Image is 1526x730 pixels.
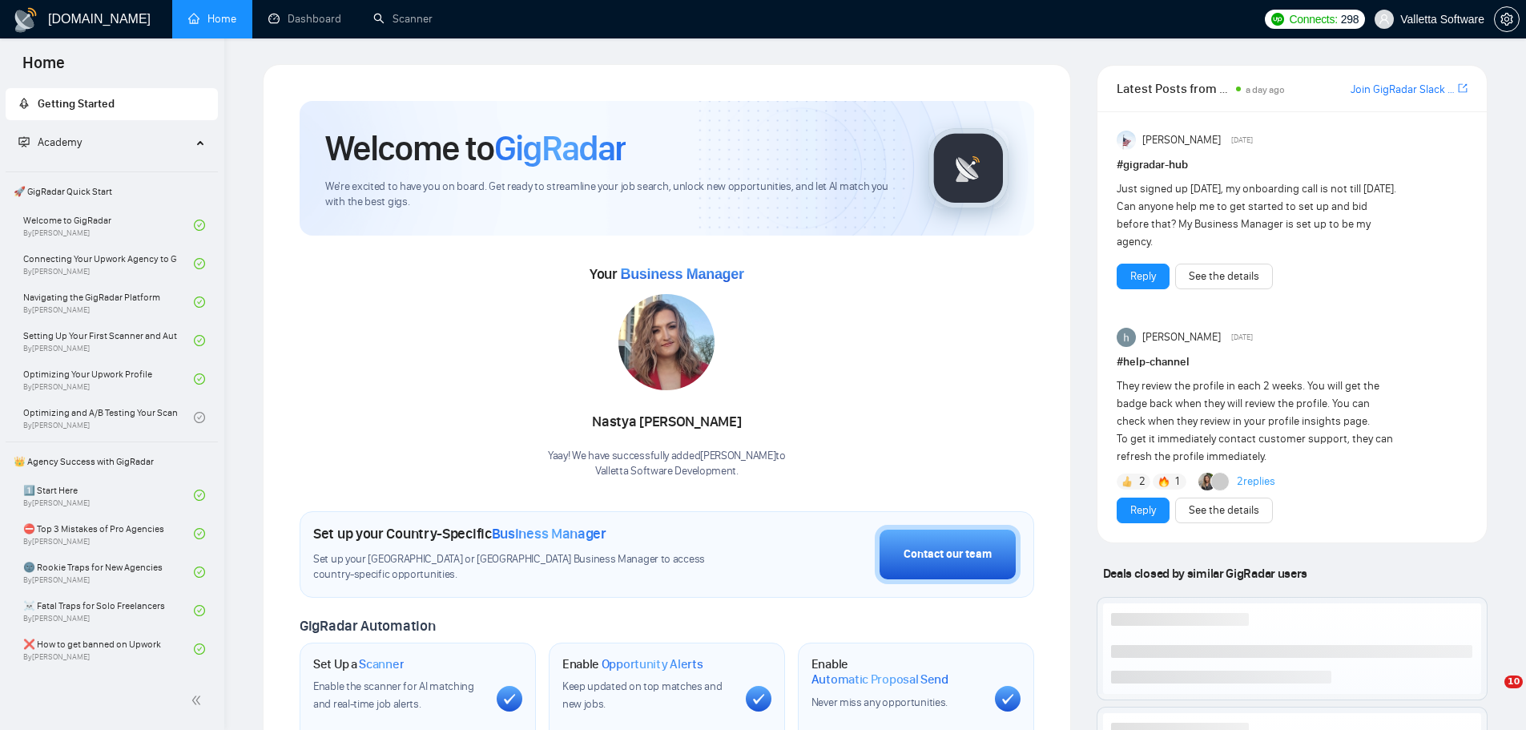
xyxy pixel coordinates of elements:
[562,656,703,672] h1: Enable
[618,294,715,390] img: 1686180585495-117.jpg
[1458,81,1468,96] a: export
[1379,14,1390,25] span: user
[191,692,207,708] span: double-left
[7,175,216,208] span: 🚀 GigRadar Quick Start
[1175,474,1179,490] span: 1
[188,12,236,26] a: homeHome
[590,265,744,283] span: Your
[1231,330,1253,345] span: [DATE]
[1231,133,1253,147] span: [DATE]
[313,656,404,672] h1: Set Up a
[10,51,78,85] span: Home
[1495,13,1519,26] span: setting
[18,135,82,149] span: Academy
[928,128,1009,208] img: gigradar-logo.png
[300,617,435,635] span: GigRadar Automation
[1117,328,1136,347] img: haider ali
[194,296,205,308] span: check-circle
[1158,476,1170,487] img: 🔥
[1117,353,1468,371] h1: # help-channel
[1351,81,1455,99] a: Join GigRadar Slack Community
[194,643,205,655] span: check-circle
[23,593,194,628] a: ☠️ Fatal Traps for Solo FreelancersBy[PERSON_NAME]
[23,284,194,320] a: Navigating the GigRadar PlatformBy[PERSON_NAME]
[1494,6,1520,32] button: setting
[1504,676,1523,688] span: 10
[194,490,205,501] span: check-circle
[811,656,982,688] h1: Enable
[548,464,786,479] p: Valletta Software Development .
[38,97,115,111] span: Getting Started
[1142,329,1221,346] span: [PERSON_NAME]
[1175,498,1273,523] button: See the details
[492,525,606,542] span: Business Manager
[23,361,194,397] a: Optimizing Your Upwork ProfileBy[PERSON_NAME]
[1494,13,1520,26] a: setting
[1289,10,1337,28] span: Connects:
[1139,474,1146,490] span: 2
[1130,502,1156,519] a: Reply
[811,672,948,688] span: Automatic Proposal Send
[1189,502,1259,519] a: See the details
[373,12,433,26] a: searchScanner
[1271,13,1284,26] img: upwork-logo.png
[23,400,194,435] a: Optimizing and A/B Testing Your Scanner for Better ResultsBy[PERSON_NAME]
[494,127,626,170] span: GigRadar
[1121,476,1133,487] img: 👍
[18,136,30,147] span: fund-projection-screen
[1246,84,1285,95] span: a day ago
[194,605,205,616] span: check-circle
[313,525,606,542] h1: Set up your Country-Specific
[1175,264,1273,289] button: See the details
[194,412,205,423] span: check-circle
[811,696,948,709] span: Never miss any opportunities.
[904,546,992,563] div: Contact our team
[562,680,723,711] span: Keep updated on top matches and new jobs.
[1341,10,1359,28] span: 298
[23,246,194,281] a: Connecting Your Upwork Agency to GigRadarBy[PERSON_NAME]
[6,88,218,120] li: Getting Started
[194,567,205,578] span: check-circle
[23,555,194,590] a: 🌚 Rookie Traps for New AgenciesBy[PERSON_NAME]
[194,258,205,269] span: check-circle
[23,478,194,513] a: 1️⃣ Start HereBy[PERSON_NAME]
[875,525,1021,584] button: Contact our team
[1117,264,1170,289] button: Reply
[1117,498,1170,523] button: Reply
[23,323,194,358] a: Setting Up Your First Scanner and Auto-BidderBy[PERSON_NAME]
[194,220,205,231] span: check-circle
[325,127,626,170] h1: Welcome to
[38,135,82,149] span: Academy
[13,7,38,33] img: logo
[548,409,786,436] div: Nastya [PERSON_NAME]
[602,656,703,672] span: Opportunity Alerts
[23,631,194,667] a: ❌ How to get banned on UpworkBy[PERSON_NAME]
[1097,559,1314,587] span: Deals closed by similar GigRadar users
[194,528,205,539] span: check-circle
[1117,156,1468,174] h1: # gigradar-hub
[313,552,738,583] span: Set up your [GEOGRAPHIC_DATA] or [GEOGRAPHIC_DATA] Business Manager to access country-specific op...
[7,446,216,478] span: 👑 Agency Success with GigRadar
[1130,268,1156,285] a: Reply
[1458,82,1468,95] span: export
[1237,474,1275,490] a: 2replies
[359,656,404,672] span: Scanner
[1117,131,1136,150] img: Anisuzzaman Khan
[548,449,786,479] div: Yaay! We have successfully added [PERSON_NAME] to
[194,373,205,385] span: check-circle
[313,680,474,711] span: Enable the scanner for AI matching and real-time job alerts.
[194,335,205,346] span: check-circle
[23,516,194,551] a: ⛔ Top 3 Mistakes of Pro AgenciesBy[PERSON_NAME]
[1117,377,1398,466] div: They review the profile in each 2 weeks. You will get the badge back when they will review the pr...
[23,208,194,243] a: Welcome to GigRadarBy[PERSON_NAME]
[1472,676,1510,714] iframe: Intercom live chat
[1117,180,1398,251] div: Just signed up [DATE], my onboarding call is not till [DATE]. Can anyone help me to get started t...
[1117,79,1231,99] span: Latest Posts from the GigRadar Community
[620,266,743,282] span: Business Manager
[1142,131,1221,149] span: [PERSON_NAME]
[268,12,341,26] a: dashboardDashboard
[1198,473,1216,490] img: Korlan
[325,179,903,210] span: We're excited to have you on board. Get ready to streamline your job search, unlock new opportuni...
[1189,268,1259,285] a: See the details
[18,98,30,109] span: rocket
